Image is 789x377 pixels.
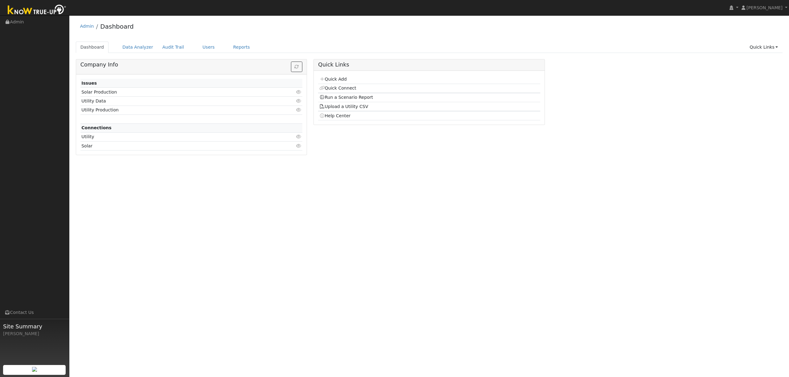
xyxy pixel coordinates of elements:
a: Quick Connect [319,86,356,90]
h5: Company Info [80,62,302,68]
strong: Issues [81,81,97,86]
i: Click to view [296,99,301,103]
a: Dashboard [76,42,109,53]
img: Know True-Up [5,3,69,17]
a: Help Center [319,113,351,118]
a: Upload a Utility CSV [319,104,368,109]
a: Reports [229,42,255,53]
h5: Quick Links [318,62,540,68]
i: Click to view [296,144,301,148]
i: Click to view [296,134,301,139]
a: Dashboard [100,23,134,30]
a: Audit Trail [158,42,189,53]
i: Click to view [296,90,301,94]
i: Click to view [296,108,301,112]
td: Solar [80,142,267,150]
td: Utility Data [80,97,267,106]
a: Users [198,42,219,53]
span: [PERSON_NAME] [746,5,783,10]
div: [PERSON_NAME] [3,331,66,337]
img: retrieve [32,367,37,372]
a: Run a Scenario Report [319,95,373,100]
a: Data Analyzer [118,42,158,53]
span: Site Summary [3,322,66,331]
strong: Connections [81,125,112,130]
td: Utility [80,132,267,141]
a: Admin [80,24,94,29]
td: Utility Production [80,106,267,114]
a: Quick Links [745,42,783,53]
a: Quick Add [319,77,347,82]
td: Solar Production [80,88,267,97]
